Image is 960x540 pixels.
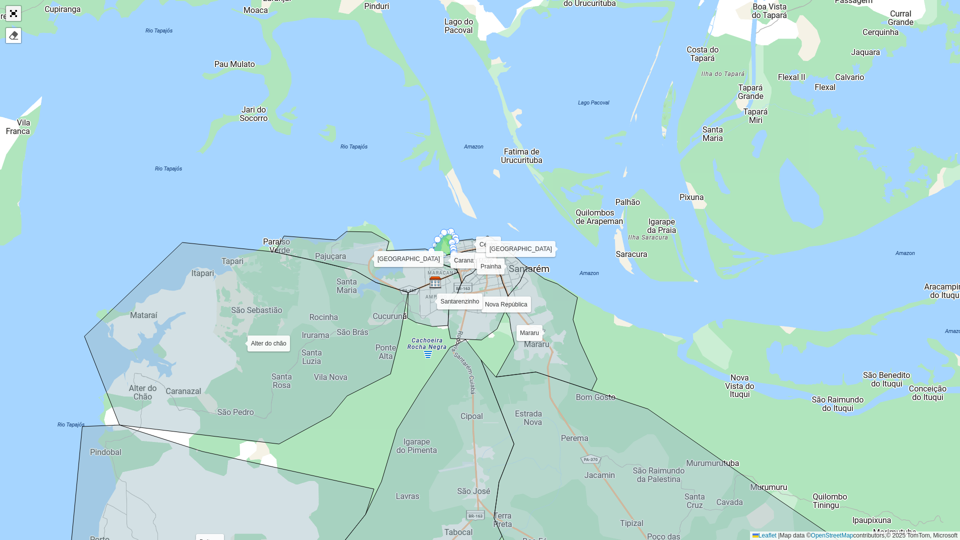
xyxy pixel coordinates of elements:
[6,6,21,21] a: Abrir mapa em tela cheia
[778,532,779,539] span: |
[752,532,776,539] a: Leaflet
[811,532,853,539] a: OpenStreetMap
[750,531,960,540] div: Map data © contributors,© 2025 TomTom, Microsoft
[429,276,442,289] img: Marker
[6,28,21,43] div: Remover camada(s)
